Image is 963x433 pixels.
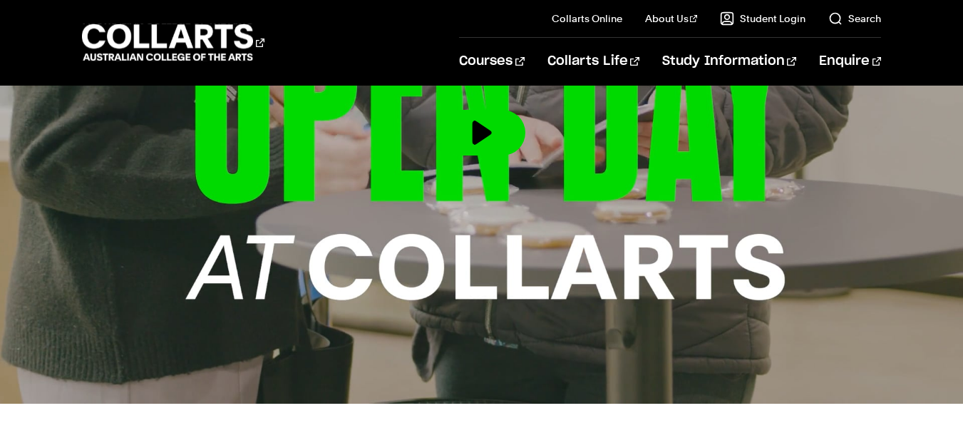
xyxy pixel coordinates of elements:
a: Study Information [662,38,796,85]
a: Search [828,11,881,26]
a: Student Login [720,11,805,26]
a: Enquire [819,38,881,85]
div: Go to homepage [82,22,264,63]
a: Courses [459,38,524,85]
a: Collarts Online [552,11,622,26]
a: Collarts Life [547,38,639,85]
a: About Us [645,11,698,26]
